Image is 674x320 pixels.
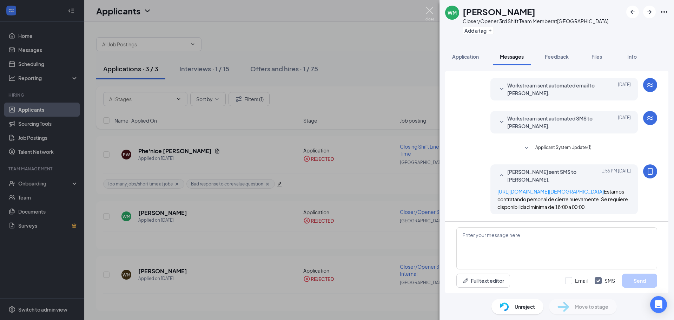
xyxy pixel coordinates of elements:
button: ArrowLeftNew [626,6,639,18]
svg: SmallChevronDown [522,144,531,152]
span: Workstream sent automated email to [PERSON_NAME]. [507,81,599,97]
span: Workstream sent automated SMS to [PERSON_NAME]. [507,115,599,130]
span: Applicant System Update (1) [535,144,592,152]
svg: SmallChevronUp [497,171,506,180]
span: [DATE] [618,115,631,130]
span: Messages [500,53,524,60]
svg: Pen [462,277,469,284]
div: Closer/Opener 3rd Shift Team Member at [GEOGRAPHIC_DATA] [463,18,608,25]
div: Open Intercom Messenger [650,296,667,313]
span: [DATE] 1:55 PM [602,168,631,183]
span: Unreject [515,303,535,311]
button: PlusAdd a tag [463,27,494,34]
svg: WorkstreamLogo [646,114,654,122]
span: Info [627,53,637,60]
button: ArrowRight [643,6,656,18]
svg: ArrowLeftNew [628,8,637,16]
svg: Plus [488,28,492,33]
svg: SmallChevronDown [497,85,506,93]
svg: Ellipses [660,8,668,16]
svg: MobileSms [646,167,654,176]
span: Estamos contratando personal de cierre nuevamente. Se requiere disponibilidad mínima de 18:00 a 0... [497,188,628,210]
button: SmallChevronDownApplicant System Update (1) [522,144,592,152]
svg: WorkstreamLogo [646,81,654,89]
div: WM [448,9,457,16]
span: Feedback [545,53,569,60]
button: Send [622,274,657,288]
svg: SmallChevronDown [497,118,506,126]
span: [DATE] [618,81,631,97]
h1: [PERSON_NAME] [463,6,535,18]
span: Files [592,53,602,60]
span: [PERSON_NAME] sent SMS to [PERSON_NAME]. [507,168,599,183]
button: Full text editorPen [456,274,510,288]
span: Application [452,53,479,60]
a: [URL][DOMAIN_NAME][DEMOGRAPHIC_DATA] [497,188,604,195]
svg: ArrowRight [645,8,654,16]
span: Move to stage [575,303,608,311]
